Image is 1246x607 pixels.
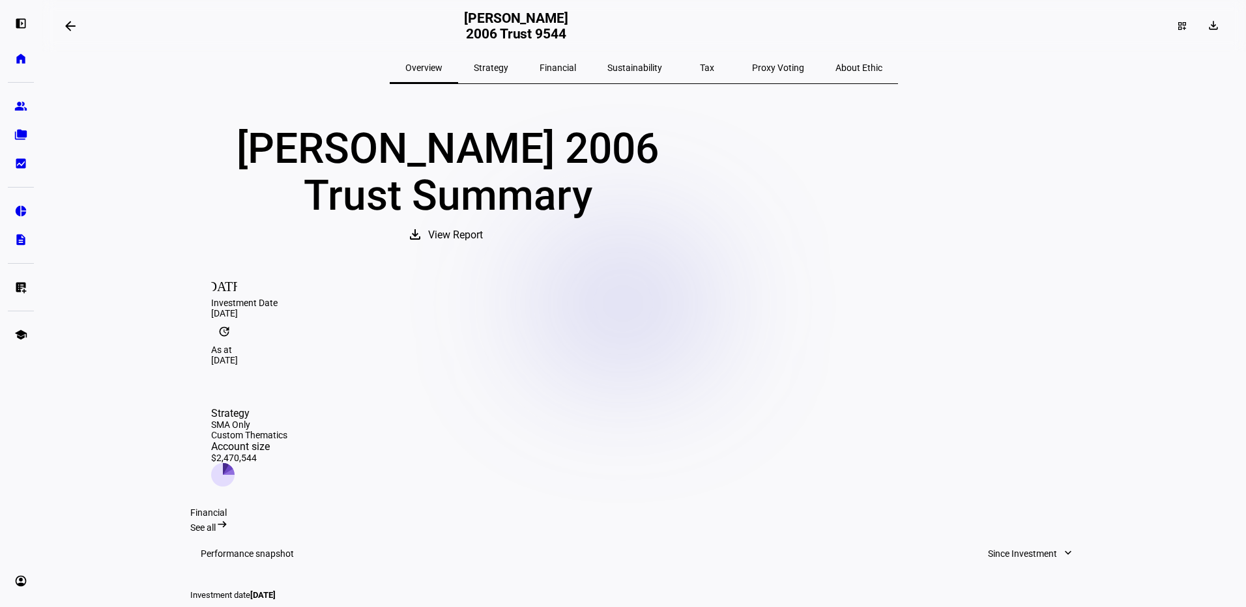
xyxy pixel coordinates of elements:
[211,407,287,419] div: Strategy
[540,63,576,72] span: Financial
[211,272,237,298] mat-icon: [DATE]
[14,17,27,30] eth-mat-symbol: left_panel_open
[8,122,34,148] a: folder_copy
[14,52,27,65] eth-mat-symbol: home
[211,345,1077,355] div: As at
[8,46,34,72] a: home
[474,63,508,72] span: Strategy
[190,507,1097,518] div: Financial
[8,227,34,253] a: description
[250,590,276,600] span: [DATE]
[14,233,27,246] eth-mat-symbol: description
[988,541,1057,567] span: Since Investment
[190,126,705,219] div: [PERSON_NAME] 2006 Trust Summary
[405,63,442,72] span: Overview
[14,281,27,294] eth-mat-symbol: list_alt_add
[190,590,593,600] div: Investment date
[428,219,483,251] span: View Report
[211,430,287,440] div: Custom Thematics
[216,518,229,531] mat-icon: arrow_right_alt
[211,298,1077,308] div: Investment Date
[14,574,27,587] eth-mat-symbol: account_circle
[448,10,584,42] h2: [PERSON_NAME] 2006 Trust 9544
[700,63,714,72] span: Tax
[14,328,27,341] eth-mat-symbol: school
[975,541,1087,567] button: Since Investment
[190,522,216,533] span: See all
[752,63,804,72] span: Proxy Voting
[835,63,882,72] span: About Ethic
[1207,19,1220,32] mat-icon: download
[63,18,78,34] mat-icon: arrow_backwards
[407,227,423,242] mat-icon: download
[607,63,662,72] span: Sustainability
[211,419,287,430] div: SMA Only
[211,355,1077,365] div: [DATE]
[14,157,27,170] eth-mat-symbol: bid_landscape
[1177,21,1187,31] mat-icon: dashboard_customize
[201,548,294,559] h3: Performance snapshot
[14,205,27,218] eth-mat-symbol: pie_chart
[1062,546,1075,559] mat-icon: expand_more
[8,150,34,176] a: bid_landscape
[211,318,237,345] mat-icon: update
[14,128,27,141] eth-mat-symbol: folder_copy
[14,100,27,113] eth-mat-symbol: group
[394,219,501,251] button: View Report
[211,453,287,463] div: $2,470,544
[211,308,1077,318] div: [DATE]
[8,93,34,119] a: group
[8,198,34,224] a: pie_chart
[211,440,287,453] div: Account size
